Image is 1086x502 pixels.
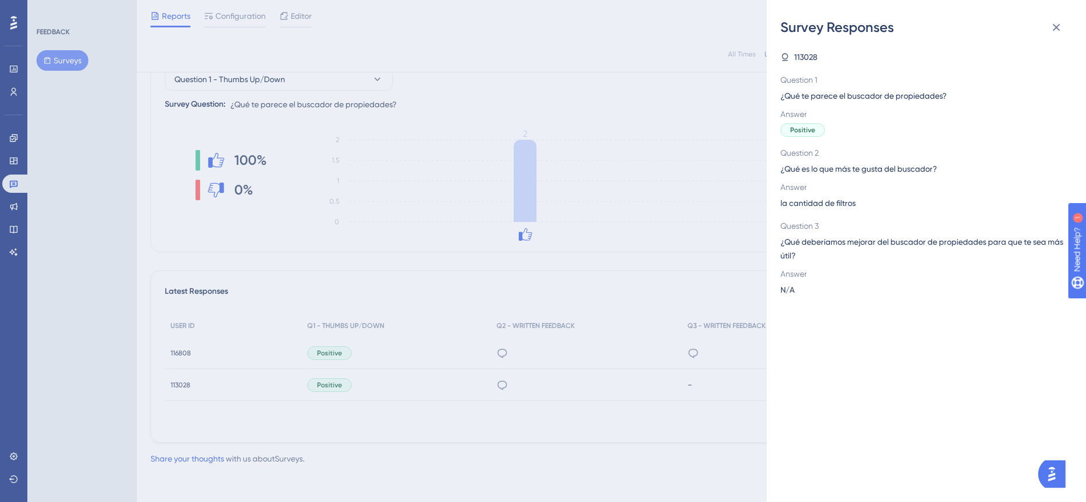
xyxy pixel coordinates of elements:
[780,162,1063,176] span: ¿Qué es lo que más te gusta del buscador?
[790,125,815,135] span: Positive
[794,50,817,64] span: 113028
[780,196,856,210] span: la cantidad de filtros
[780,73,1063,87] span: Question 1
[780,219,1063,233] span: Question 3
[780,283,795,297] span: N/A
[1038,457,1072,491] iframe: UserGuiding AI Assistant Launcher
[780,89,1063,103] span: ¿Qué te parece el buscador de propiedades?
[780,146,1063,160] span: Question 2
[780,107,1063,121] span: Answer
[780,180,1063,194] span: Answer
[780,267,1063,281] span: Answer
[780,235,1063,262] span: ¿Qué deberíamos mejorar del buscador de propiedades para que te sea más útil?
[27,3,71,17] span: Need Help?
[79,6,83,15] div: 1
[780,18,1072,37] div: Survey Responses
